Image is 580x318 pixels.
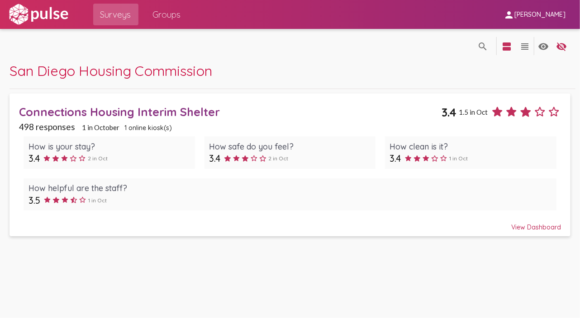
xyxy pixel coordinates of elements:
button: [PERSON_NAME] [496,6,573,23]
div: How is your stay? [29,141,190,152]
div: How helpful are the staff? [29,183,552,193]
img: white-logo.svg [7,3,70,26]
span: 3.4 [442,105,457,119]
mat-icon: language [538,41,549,52]
span: 3.4 [29,153,40,164]
span: [PERSON_NAME] [514,11,566,19]
button: language [552,37,570,55]
span: 2 in Oct [268,155,288,162]
div: Connections Housing Interim Shelter [19,105,442,119]
span: 1 in Oct [88,197,107,204]
span: 3.4 [209,153,220,164]
span: San Diego Housing Commission [10,62,212,79]
span: Surveys [100,6,131,23]
span: 1 in October [82,123,119,131]
mat-icon: language [501,41,512,52]
span: Groups [153,6,181,23]
button: language [474,37,492,55]
span: 1 in Oct [449,155,468,162]
button: language [516,37,534,55]
span: 2 in Oct [88,155,108,162]
span: 1.5 in Oct [459,108,488,116]
span: 1 online kiosk(s) [124,124,172,132]
mat-icon: language [556,41,567,52]
span: 3.4 [390,153,401,164]
span: 498 responses [19,122,75,132]
a: Surveys [93,4,138,25]
span: 3.5 [29,195,40,206]
div: How safe do you feel? [209,141,371,152]
mat-icon: person [504,9,514,20]
a: Connections Housing Interim Shelter3.41.5 in Oct498 responses1 in October1 online kiosk(s)How is ... [10,94,570,236]
div: How clean is it? [390,141,552,152]
div: View Dashboard [19,215,561,231]
mat-icon: language [519,41,530,52]
mat-icon: language [477,41,488,52]
button: language [498,37,516,55]
button: language [534,37,552,55]
a: Groups [146,4,188,25]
